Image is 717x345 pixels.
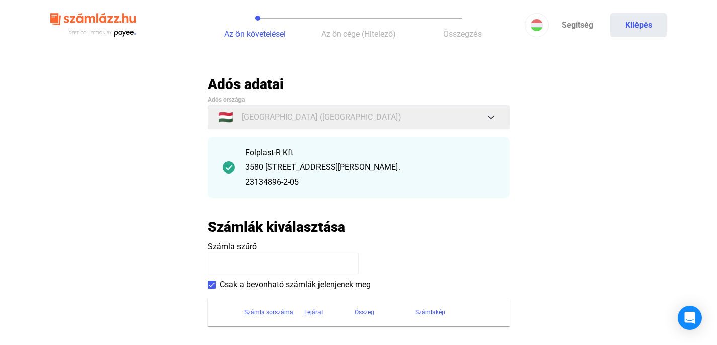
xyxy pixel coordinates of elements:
[223,161,235,174] img: checkmark-darker-green-circle
[304,306,323,318] div: Lejárat
[610,13,667,37] button: Kilépés
[208,75,510,93] h2: Adós adatai
[531,19,543,31] img: HU
[208,218,345,236] h2: Számlák kiválasztása
[549,13,605,37] a: Segítség
[220,279,371,291] span: Csak a bevonható számlák jelenjenek meg
[525,13,549,37] button: HU
[245,176,495,188] div: 23134896-2-05
[50,9,136,42] img: szamlazzhu-logo
[224,29,286,39] span: Az ön követelései
[355,306,374,318] div: Összeg
[218,111,233,123] span: 🇭🇺
[678,306,702,330] div: Open Intercom Messenger
[208,96,245,103] span: Adós országa
[321,29,396,39] span: Az ön cége (Hitelező)
[244,306,304,318] div: Számla sorszáma
[245,147,495,159] div: Folplast-R Kft
[355,306,415,318] div: Összeg
[242,111,401,123] span: [GEOGRAPHIC_DATA] ([GEOGRAPHIC_DATA])
[304,306,355,318] div: Lejárat
[244,306,293,318] div: Számla sorszáma
[415,306,498,318] div: Számlakép
[208,242,257,251] span: Számla szűrő
[208,105,510,129] button: 🇭🇺[GEOGRAPHIC_DATA] ([GEOGRAPHIC_DATA])
[245,161,495,174] div: 3580 [STREET_ADDRESS][PERSON_NAME].
[443,29,482,39] span: Összegzés
[415,306,445,318] div: Számlakép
